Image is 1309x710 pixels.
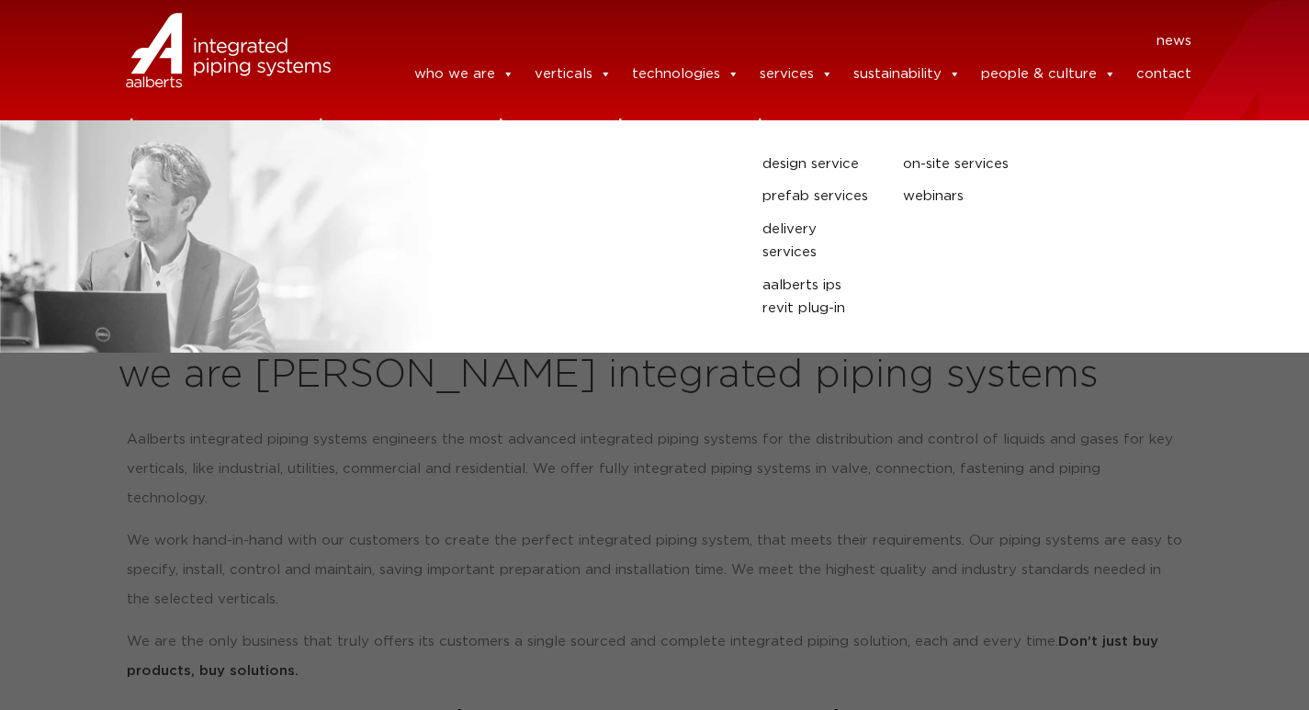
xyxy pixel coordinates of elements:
a: people & culture [981,56,1116,93]
a: on-site services [903,152,1059,176]
a: webinars [903,185,1059,208]
a: verticals [535,56,612,93]
a: technologies [632,56,739,93]
a: design service [762,152,875,176]
a: services [760,56,833,93]
p: We work hand-in-hand with our customers to create the perfect integrated piping system, that meet... [127,526,1183,614]
a: contact [1136,56,1191,93]
a: Aalberts IPS Revit plug-in [762,274,875,321]
a: sustainability [853,56,961,93]
a: news [1157,27,1191,56]
h2: we are [PERSON_NAME] integrated piping systems [118,354,1192,398]
p: We are the only business that truly offers its customers a single sourced and complete integrated... [127,627,1183,686]
a: who we are [414,56,514,93]
a: delivery services [762,218,875,265]
p: Aalberts integrated piping systems engineers the most advanced integrated piping systems for the ... [127,425,1183,513]
a: prefab services [762,185,875,208]
nav: Menu [358,27,1192,56]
